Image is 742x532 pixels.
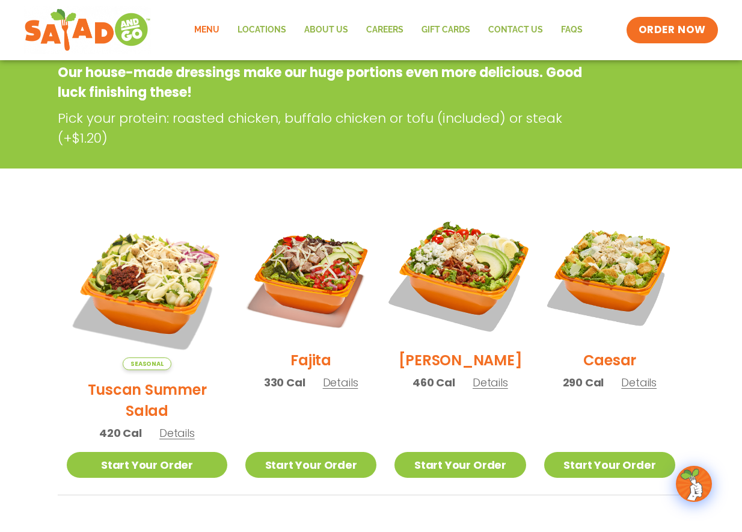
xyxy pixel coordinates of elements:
img: new-SAG-logo-768×292 [24,6,151,54]
a: GIFT CARDS [412,16,479,44]
img: Product photo for Cobb Salad [383,198,537,352]
a: Careers [357,16,412,44]
span: Details [621,375,657,390]
p: Pick your protein: roasted chicken, buffalo chicken or tofu (included) or steak (+$1.20) [58,108,593,148]
p: Our house-made dressings make our huge portions even more delicious. Good luck finishing these! [58,63,587,102]
span: Details [473,375,508,390]
span: Details [159,425,195,441]
span: ORDER NOW [639,23,706,37]
h2: Fajita [290,350,331,371]
a: Start Your Order [67,452,227,478]
span: 460 Cal [412,374,455,391]
img: Product photo for Tuscan Summer Salad [67,209,227,370]
span: 330 Cal [264,374,305,391]
h2: [PERSON_NAME] [399,350,523,371]
nav: Menu [185,16,592,44]
a: Menu [185,16,228,44]
a: Start Your Order [394,452,526,478]
img: Product photo for Fajita Salad [245,209,376,341]
a: Start Your Order [544,452,675,478]
a: Contact Us [479,16,552,44]
span: 420 Cal [99,425,142,441]
span: Details [323,375,358,390]
h2: Tuscan Summer Salad [67,379,227,421]
h2: Caesar [583,350,637,371]
a: About Us [295,16,357,44]
a: ORDER NOW [627,17,718,43]
img: Product photo for Caesar Salad [544,209,675,341]
img: wpChatIcon [677,467,711,501]
span: 290 Cal [563,374,604,391]
a: Start Your Order [245,452,376,478]
a: FAQs [552,16,592,44]
span: Seasonal [123,357,171,370]
a: Locations [228,16,295,44]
